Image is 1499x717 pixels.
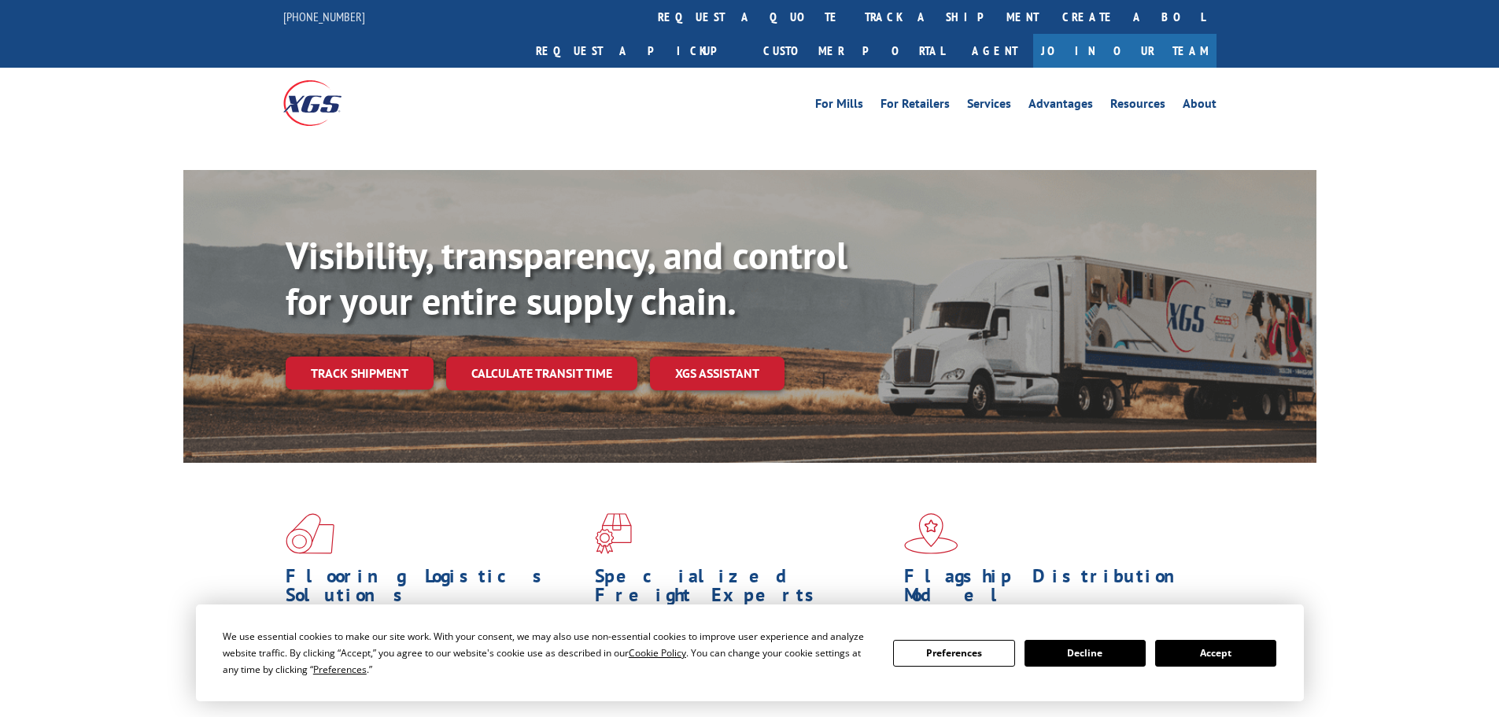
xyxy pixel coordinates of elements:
[881,98,950,115] a: For Retailers
[595,513,632,554] img: xgs-icon-focused-on-flooring-red
[956,34,1033,68] a: Agent
[650,357,785,390] a: XGS ASSISTANT
[196,604,1304,701] div: Cookie Consent Prompt
[313,663,367,676] span: Preferences
[904,513,958,554] img: xgs-icon-flagship-distribution-model-red
[524,34,751,68] a: Request a pickup
[1155,640,1276,667] button: Accept
[283,9,365,24] a: [PHONE_NUMBER]
[1028,98,1093,115] a: Advantages
[1033,34,1217,68] a: Join Our Team
[815,98,863,115] a: For Mills
[446,357,637,390] a: Calculate transit time
[286,357,434,390] a: Track shipment
[223,628,874,678] div: We use essential cookies to make our site work. With your consent, we may also use non-essential ...
[286,513,334,554] img: xgs-icon-total-supply-chain-intelligence-red
[286,567,583,612] h1: Flooring Logistics Solutions
[967,98,1011,115] a: Services
[1110,98,1165,115] a: Resources
[904,567,1202,612] h1: Flagship Distribution Model
[595,567,892,612] h1: Specialized Freight Experts
[1183,98,1217,115] a: About
[286,231,847,325] b: Visibility, transparency, and control for your entire supply chain.
[751,34,956,68] a: Customer Portal
[893,640,1014,667] button: Preferences
[1025,640,1146,667] button: Decline
[629,646,686,660] span: Cookie Policy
